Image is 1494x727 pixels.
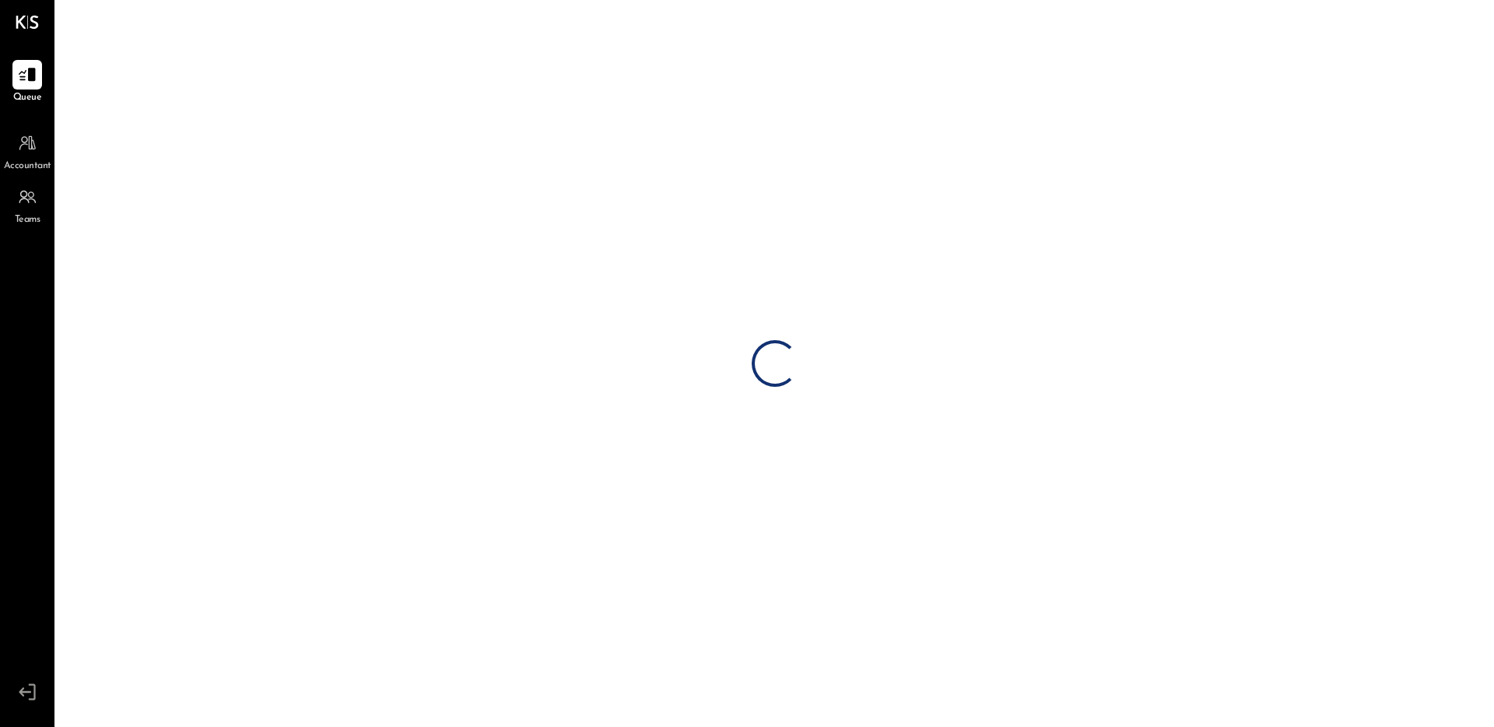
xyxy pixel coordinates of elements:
[13,91,42,105] span: Queue
[1,60,54,105] a: Queue
[1,128,54,174] a: Accountant
[1,182,54,227] a: Teams
[4,160,51,174] span: Accountant
[15,213,40,227] span: Teams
